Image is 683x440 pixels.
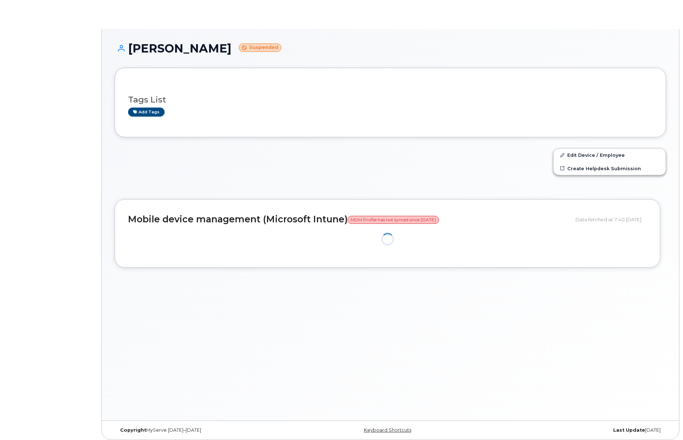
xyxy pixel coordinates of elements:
strong: Copyright [120,427,146,433]
strong: Last Update [613,427,645,433]
h3: Tags List [128,95,653,104]
div: [DATE] [482,427,666,433]
h1: [PERSON_NAME] [115,42,666,55]
h2: Mobile device management (Microsoft Intune) [128,214,570,225]
a: Add tags [128,108,165,117]
a: Edit Device / Employee [553,148,666,162]
div: MyServe [DATE]–[DATE] [115,427,298,433]
div: Data fetched at 7:40 [DATE] [576,213,647,226]
span: MDM Profile has not synced since [DATE] [348,216,439,224]
a: Keyboard Shortcuts [364,427,411,433]
a: Create Helpdesk Submission [553,162,666,175]
small: Suspended [239,43,281,52]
